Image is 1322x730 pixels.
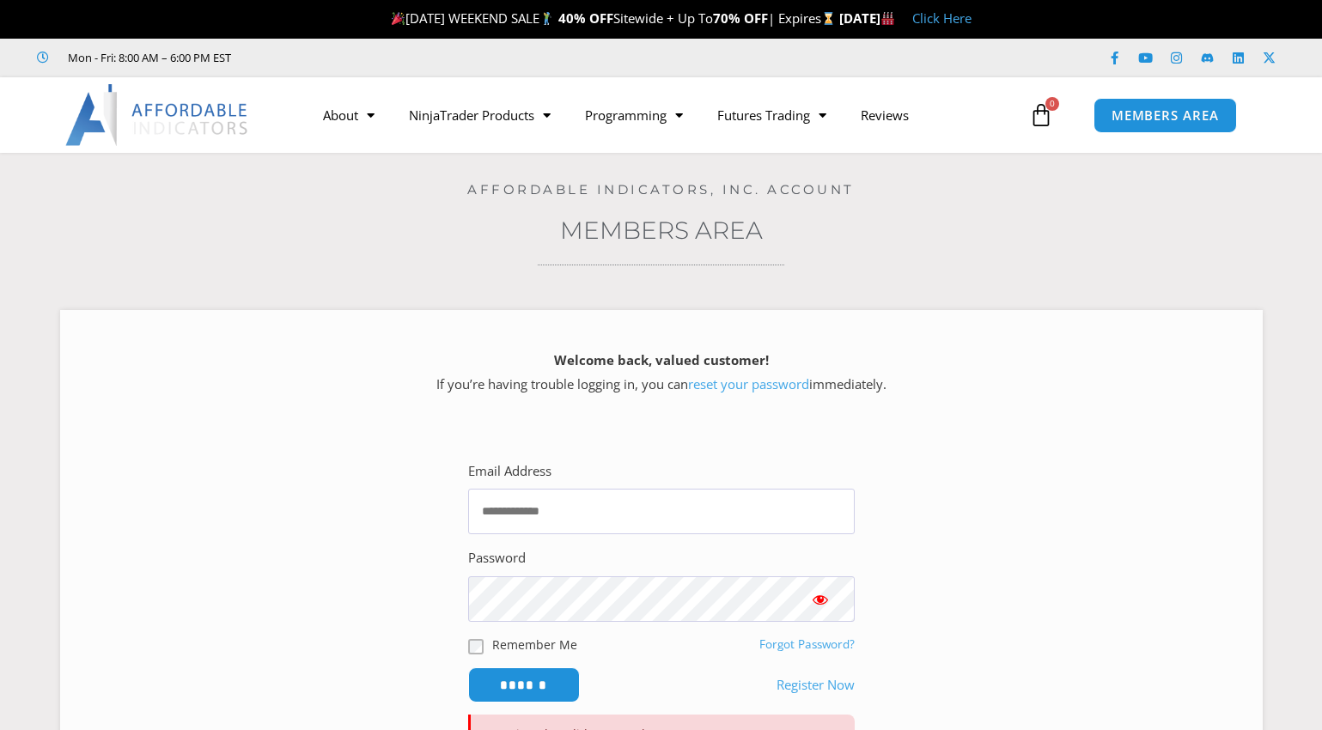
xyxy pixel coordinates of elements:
[492,636,577,654] label: Remember Me
[1045,97,1059,111] span: 0
[568,95,700,135] a: Programming
[306,95,392,135] a: About
[713,9,768,27] strong: 70% OFF
[392,95,568,135] a: NinjaTrader Products
[1094,98,1237,133] a: MEMBERS AREA
[881,12,894,25] img: 🏭
[65,84,250,146] img: LogoAI | Affordable Indicators – NinjaTrader
[306,95,1025,135] nav: Menu
[688,375,809,392] a: reset your password
[777,673,855,697] a: Register Now
[839,9,895,27] strong: [DATE]
[700,95,844,135] a: Futures Trading
[468,546,526,570] label: Password
[255,49,513,66] iframe: Customer reviews powered by Trustpilot
[387,9,838,27] span: [DATE] WEEKEND SALE Sitewide + Up To | Expires
[468,459,551,484] label: Email Address
[540,12,553,25] img: 🏌️‍♂️
[844,95,926,135] a: Reviews
[467,181,855,198] a: Affordable Indicators, Inc. Account
[912,9,972,27] a: Click Here
[90,349,1233,397] p: If you’re having trouble logging in, you can immediately.
[759,636,855,652] a: Forgot Password?
[64,47,231,68] span: Mon - Fri: 8:00 AM – 6:00 PM EST
[786,576,855,622] button: Show password
[1003,90,1079,140] a: 0
[560,216,763,245] a: Members Area
[558,9,613,27] strong: 40% OFF
[822,12,835,25] img: ⌛
[392,12,405,25] img: 🎉
[554,351,769,368] strong: Welcome back, valued customer!
[1112,109,1219,122] span: MEMBERS AREA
